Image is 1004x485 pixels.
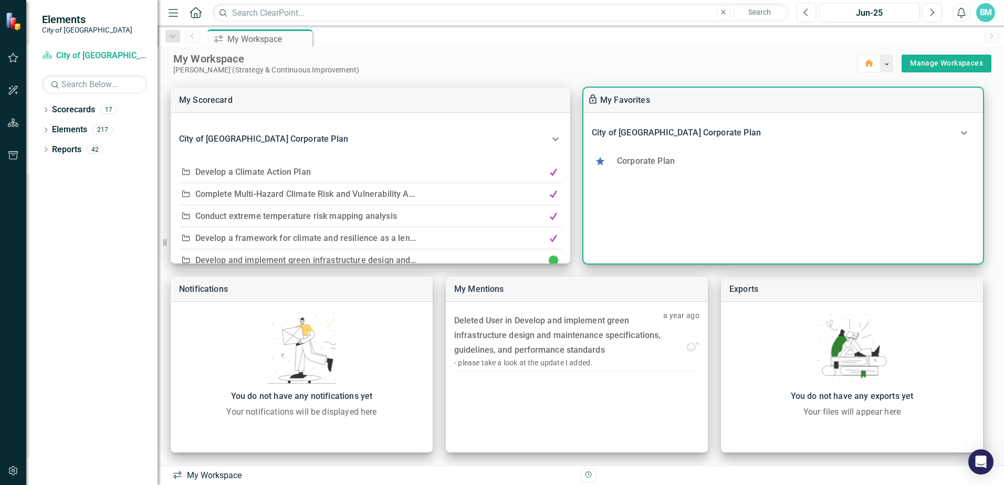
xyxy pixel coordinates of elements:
div: City of [GEOGRAPHIC_DATA] Corporate Plan [179,132,549,146]
div: City of [GEOGRAPHIC_DATA] Corporate Plan [592,125,954,140]
div: 217 [92,125,113,134]
div: To enable drag & drop and resizing, please duplicate this workspace from “Manage Workspaces” [588,94,600,107]
div: Your files will appear here [726,406,978,418]
div: My Workspace [173,52,857,66]
span: Elements [42,13,132,26]
button: Jun-25 [819,3,919,22]
div: 17 [100,106,117,114]
div: My Workspace [172,470,573,482]
a: Develop and implement green infrastructure design and maintenance specifications, guidelines, and... [454,315,661,355]
div: [PERSON_NAME] (Strategy & Continuous Improvement) [173,66,857,75]
div: Your notifications will be displayed here [176,406,427,418]
a: My Scorecard [179,95,233,105]
a: My Favorites [600,95,650,105]
a: Manage Workspaces [910,57,983,70]
div: You do not have any notifications yet [176,389,427,404]
div: City of [GEOGRAPHIC_DATA] Corporate Plan [171,121,570,157]
a: Develop a Climate Action Plan [195,167,311,177]
button: Search [734,5,786,20]
a: Corporate Plan [617,156,675,166]
span: Search [748,8,771,16]
div: split button [902,55,991,72]
p: a year ago [663,310,699,341]
input: Search ClearPoint... [213,4,789,22]
button: Manage Workspaces [902,55,991,72]
div: City of [GEOGRAPHIC_DATA] Corporate Plan [583,121,983,144]
a: My Mentions [454,284,504,294]
img: ClearPoint Strategy [5,12,24,30]
a: Reports [52,144,81,156]
a: Complete Multi-Hazard Climate Risk and Vulnerability Assessment [195,189,451,199]
div: Deleted User in [454,313,663,357]
a: City of [GEOGRAPHIC_DATA] Corporate Plan [42,50,147,62]
div: Open Intercom Messenger [968,449,993,475]
a: Scorecards [52,104,95,116]
small: City of [GEOGRAPHIC_DATA] [42,26,132,34]
div: Jun-25 [823,7,916,19]
div: My Workspace [227,33,310,46]
button: BM [976,3,995,22]
a: Conduct extreme temperature risk mapping analysis [195,211,397,221]
a: Develop a framework for climate and resilience as a lens for City decision making [195,233,509,243]
div: You do not have any exports yet [726,389,978,404]
div: - please take a look at the update I added. [454,357,592,368]
a: Develop and implement green infrastructure design and maintenance specifications, guidelines, and... [195,255,675,265]
a: Exports [729,284,758,294]
input: Search Below... [42,75,147,93]
a: Notifications [179,284,228,294]
div: 42 [87,145,103,154]
a: Elements [52,124,87,136]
